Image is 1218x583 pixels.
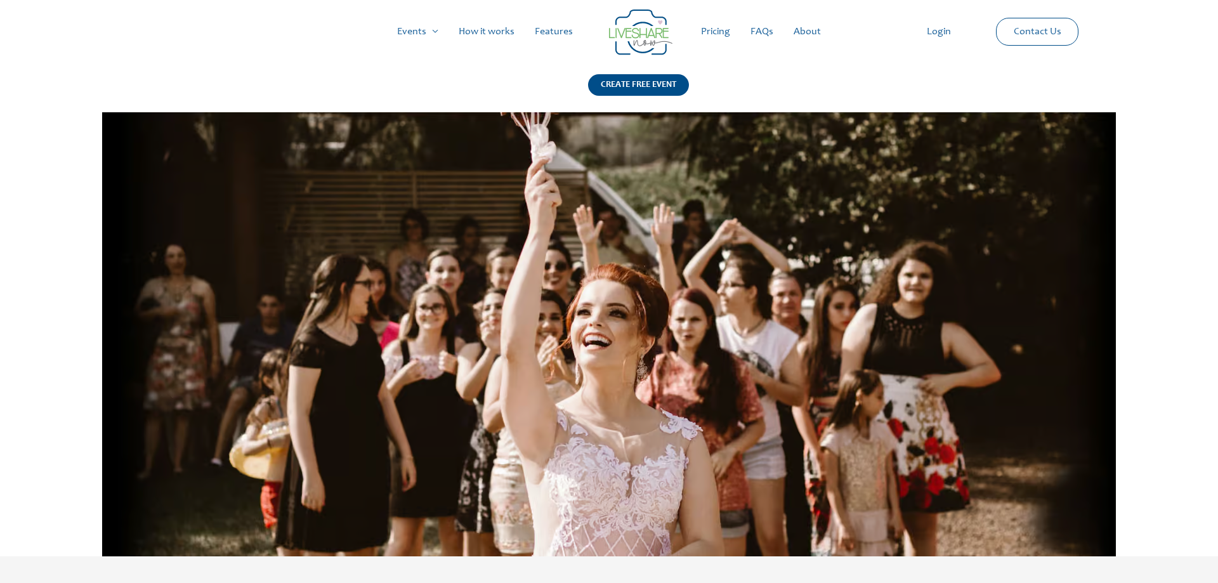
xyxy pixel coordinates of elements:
[783,11,831,52] a: About
[449,11,525,52] a: How it works
[588,74,689,96] div: CREATE FREE EVENT
[525,11,583,52] a: Features
[740,11,783,52] a: FAQs
[22,11,1196,52] nav: Site Navigation
[691,11,740,52] a: Pricing
[588,74,689,112] a: CREATE FREE EVENT
[102,112,1116,556] img: Liveshare
[1004,18,1071,45] a: Contact Us
[917,11,961,52] a: Login
[387,11,449,52] a: Events
[609,10,672,55] img: LiveShare logo - Capture & Share Event Memories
